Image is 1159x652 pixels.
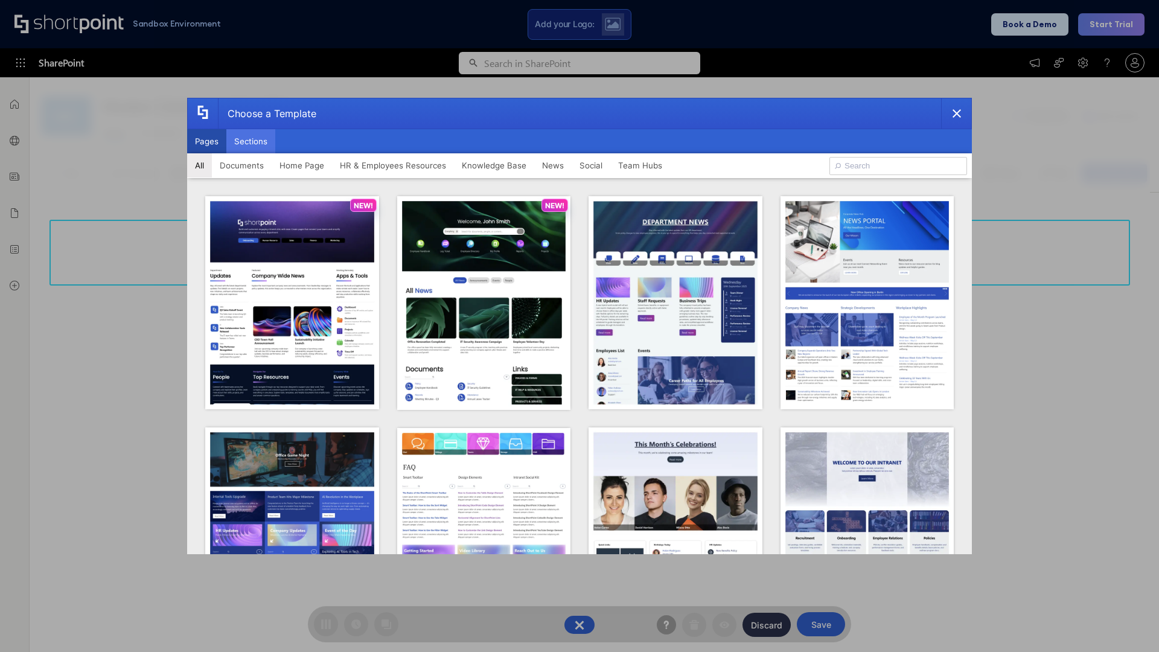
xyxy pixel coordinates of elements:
div: template selector [187,98,972,554]
button: Pages [187,129,226,153]
p: NEW! [545,201,564,210]
input: Search [829,157,967,175]
button: Sections [226,129,275,153]
button: HR & Employees Resources [332,153,454,177]
button: Team Hubs [610,153,670,177]
button: Social [572,153,610,177]
button: Knowledge Base [454,153,534,177]
button: News [534,153,572,177]
iframe: Chat Widget [1099,594,1159,652]
button: Documents [212,153,272,177]
button: All [187,153,212,177]
div: Choose a Template [218,98,316,129]
button: Home Page [272,153,332,177]
p: NEW! [354,201,373,210]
